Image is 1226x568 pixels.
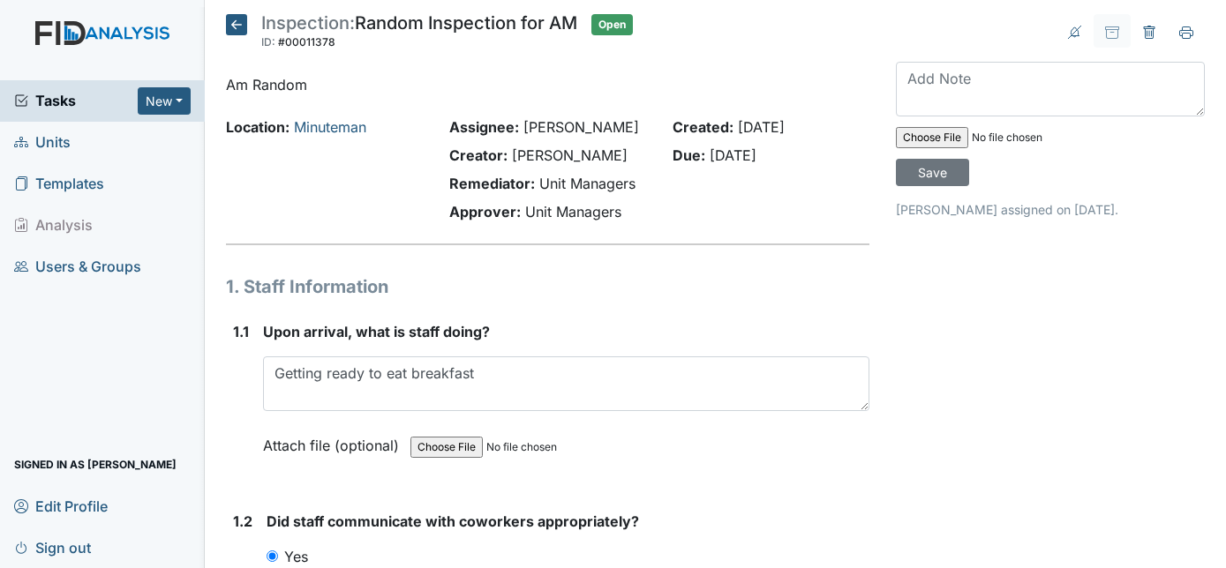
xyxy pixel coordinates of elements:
[263,425,406,456] label: Attach file (optional)
[226,118,290,136] strong: Location:
[449,203,521,220] strong: Approver:
[539,175,636,192] span: Unit Managers
[138,87,191,115] button: New
[226,273,870,300] h1: 1. Staff Information
[738,118,785,136] span: [DATE]
[14,253,141,280] span: Users & Groups
[896,200,1205,219] p: [PERSON_NAME] assigned on [DATE].
[449,118,519,136] strong: Assignee:
[673,118,733,136] strong: Created:
[267,512,639,530] span: Did staff communicate with coworkers appropriately?
[710,146,756,164] span: [DATE]
[263,323,490,340] span: Upon arrival, what is staff doing?
[14,451,177,478] span: Signed in as [PERSON_NAME]
[14,170,104,198] span: Templates
[284,546,308,567] label: Yes
[14,129,71,156] span: Units
[523,118,639,136] span: [PERSON_NAME]
[263,356,870,411] textarea: Getting ready to eat breakfast
[673,146,705,164] strong: Due:
[525,203,621,220] span: Unit Managers
[261,12,355,34] span: Inspection:
[278,35,335,49] span: #00011378
[449,146,508,164] strong: Creator:
[14,90,138,111] a: Tasks
[233,511,252,532] label: 1.2
[294,118,366,136] a: Minuteman
[512,146,628,164] span: [PERSON_NAME]
[449,175,535,192] strong: Remediator:
[226,74,870,95] p: Am Random
[14,534,91,561] span: Sign out
[267,550,278,562] input: Yes
[896,159,969,186] input: Save
[261,35,275,49] span: ID:
[261,14,577,53] div: Random Inspection for AM
[591,14,633,35] span: Open
[14,492,108,519] span: Edit Profile
[233,321,249,342] label: 1.1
